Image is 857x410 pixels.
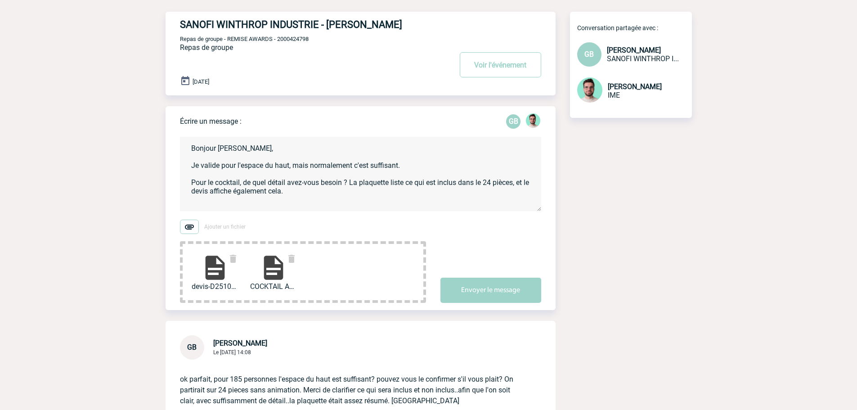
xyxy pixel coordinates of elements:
img: file-document.svg [259,253,288,282]
span: SANOFI WINTHROP INDUSTRIE [607,54,679,63]
span: GB [584,50,594,59]
button: Envoyer le message [440,278,541,303]
div: Benjamin ROLAND [526,113,540,130]
img: 121547-2.png [526,113,540,128]
span: [PERSON_NAME] [608,82,662,91]
p: Écrire un message : [180,117,242,126]
img: file-document.svg [201,253,229,282]
p: GB [506,114,520,129]
img: 121547-2.png [577,77,602,103]
span: Ajouter un fichier [204,224,246,230]
img: delete.svg [286,253,297,264]
div: Geoffroy BOUDON [506,114,520,129]
span: [DATE] [193,78,209,85]
button: Voir l'événement [460,52,541,77]
span: Repas de groupe [180,43,233,52]
span: IME [608,91,620,99]
span: devis-D251006-40803 ... [192,282,238,291]
img: delete.svg [228,253,238,264]
span: Repas de groupe - REMISE AWARDS - 2000424798 [180,36,309,42]
span: COCKTAIL AUTOMNE [MEDICAL_DATA]... [250,282,297,291]
p: ok parfait, pour 185 personnes l'espace du haut est suffisant? pouvez vous le confirmer s'il vous... [180,360,516,406]
span: [PERSON_NAME] [213,339,267,347]
h4: SANOFI WINTHROP INDUSTRIE - [PERSON_NAME] [180,19,425,30]
span: Le [DATE] 14:08 [213,349,251,356]
span: [PERSON_NAME] [607,46,661,54]
span: GB [187,343,197,351]
p: Conversation partagée avec : [577,24,692,32]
